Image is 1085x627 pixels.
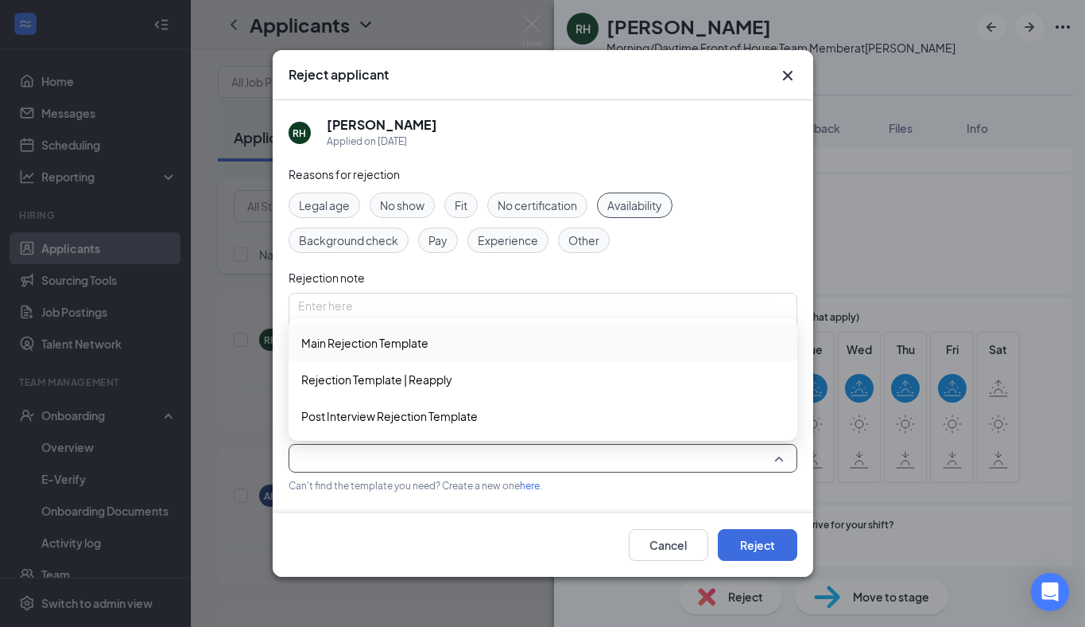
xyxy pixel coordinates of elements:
a: here [520,480,540,492]
button: Close [778,66,797,85]
span: Rejection note [289,271,365,285]
span: Fit [455,197,467,214]
span: Rejection Template | Reapply [301,371,452,388]
h5: [PERSON_NAME] [327,116,437,134]
span: Background check [299,232,398,249]
svg: Cross [778,66,797,85]
button: Cancel [629,529,708,561]
span: Other [568,232,599,249]
div: RH [293,127,306,140]
span: No show [380,197,424,214]
span: Can't find the template you need? Create a new one . [289,480,542,492]
span: Availability [607,197,662,214]
h3: Reject applicant [289,66,389,84]
span: Pay [428,232,448,249]
div: Applied on [DATE] [327,134,437,150]
span: No certification [498,197,577,214]
button: Reject [718,529,797,561]
span: Legal age [299,197,350,214]
span: Experience [478,232,538,249]
div: Open Intercom Messenger [1031,573,1069,611]
span: Remove this applicant from talent network? [289,512,513,526]
span: Post Interview Rejection Template [301,407,478,425]
span: Reasons for rejection [289,167,400,181]
span: Main Rejection Template [301,334,428,352]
